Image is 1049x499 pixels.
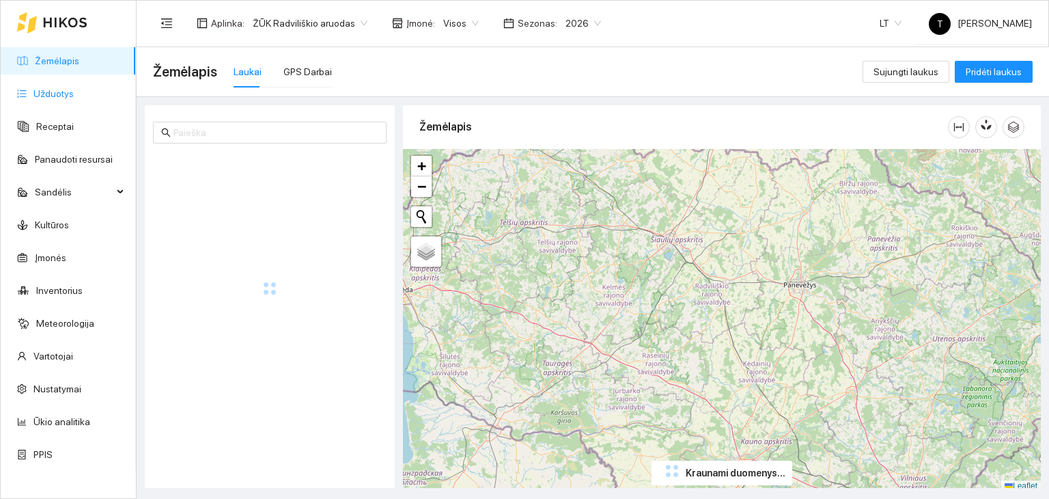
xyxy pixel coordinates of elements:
[863,61,949,83] button: Sujungti laukus
[153,61,217,83] span: Žemėlapis
[1005,481,1037,491] a: Leaflet
[211,16,244,31] span: Aplinka :
[929,18,1032,29] span: [PERSON_NAME]
[937,13,943,35] span: T
[153,10,180,37] button: menu-fold
[35,154,113,165] a: Panaudoti resursai
[966,64,1022,79] span: Pridėti laukus
[863,66,949,77] a: Sujungti laukus
[392,18,403,29] span: shop
[411,206,432,227] button: Initiate a new search
[565,13,601,33] span: 2026
[955,61,1033,83] button: Pridėti laukus
[873,64,938,79] span: Sujungti laukus
[949,122,969,133] span: column-width
[419,107,948,146] div: Žemėlapis
[518,16,557,31] span: Sezonas :
[33,383,81,394] a: Nustatymai
[411,176,432,197] a: Zoom out
[33,416,90,427] a: Ūkio analitika
[36,318,94,329] a: Meteorologija
[35,55,79,66] a: Žemėlapis
[443,13,479,33] span: Visos
[234,64,262,79] div: Laukai
[197,18,208,29] span: layout
[35,219,69,230] a: Kultūros
[35,178,113,206] span: Sandėlis
[253,13,367,33] span: ŽŪK Radviliškio aruodas
[36,285,83,296] a: Inventorius
[33,351,73,362] a: Vartotojai
[955,66,1033,77] a: Pridėti laukus
[417,157,426,174] span: +
[411,237,441,267] a: Layers
[411,156,432,176] a: Zoom in
[686,466,785,481] span: Kraunami duomenys...
[160,17,173,29] span: menu-fold
[36,121,74,132] a: Receptai
[948,116,970,138] button: column-width
[33,449,53,460] a: PPIS
[417,178,426,195] span: −
[161,128,171,137] span: search
[173,125,378,140] input: Paieška
[880,13,901,33] span: LT
[35,252,66,263] a: Įmonės
[406,16,435,31] span: Įmonė :
[503,18,514,29] span: calendar
[283,64,332,79] div: GPS Darbai
[33,88,74,99] a: Užduotys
